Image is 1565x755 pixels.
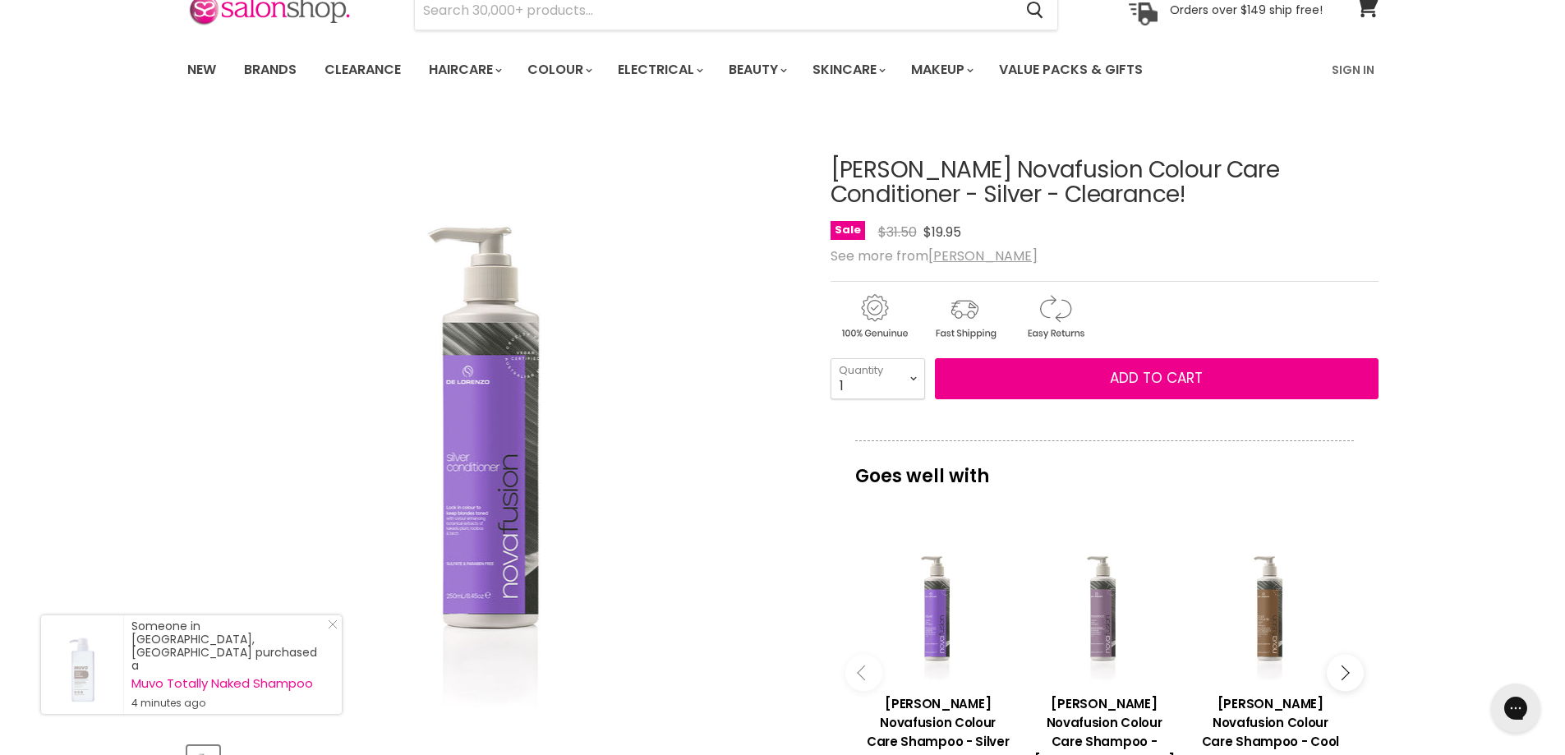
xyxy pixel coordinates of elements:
ul: Main menu [175,46,1239,94]
div: Someone in [GEOGRAPHIC_DATA], [GEOGRAPHIC_DATA] purchased a [131,619,325,710]
a: Close Notification [321,619,338,636]
button: Add to cart [935,358,1379,399]
img: genuine.gif [831,292,918,342]
a: Clearance [312,53,413,87]
a: Sign In [1322,53,1384,87]
nav: Main [167,46,1399,94]
a: Makeup [899,53,983,87]
a: [PERSON_NAME] [928,246,1038,265]
a: Beauty [716,53,797,87]
h1: [PERSON_NAME] Novafusion Colour Care Conditioner - Silver - Clearance! [831,158,1379,209]
a: Muvo Totally Naked Shampoo [131,677,325,690]
img: shipping.gif [921,292,1008,342]
a: Value Packs & Gifts [987,53,1155,87]
a: Colour [515,53,602,87]
p: Goes well with [855,440,1354,495]
span: See more from [831,246,1038,265]
h3: [PERSON_NAME] Novafusion Colour Care Shampoo - Silver [863,694,1013,751]
a: Haircare [417,53,512,87]
span: Sale [831,221,865,240]
iframe: Gorgias live chat messenger [1483,678,1549,739]
div: De Lorenzo Novafusion Colour Care Conditioner - Silver - Clearance! image. Click or Scroll to Zoom. [187,117,801,730]
select: Quantity [831,358,925,399]
a: Visit product page [41,615,123,714]
span: $31.50 [878,223,917,242]
a: New [175,53,228,87]
svg: Close Icon [328,619,338,629]
span: $19.95 [923,223,961,242]
a: Skincare [800,53,895,87]
a: Brands [232,53,309,87]
small: 4 minutes ago [131,697,325,710]
a: Electrical [605,53,713,87]
span: Add to cart [1110,368,1203,388]
p: Orders over $149 ship free! [1170,2,1323,17]
img: returns.gif [1011,292,1098,342]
